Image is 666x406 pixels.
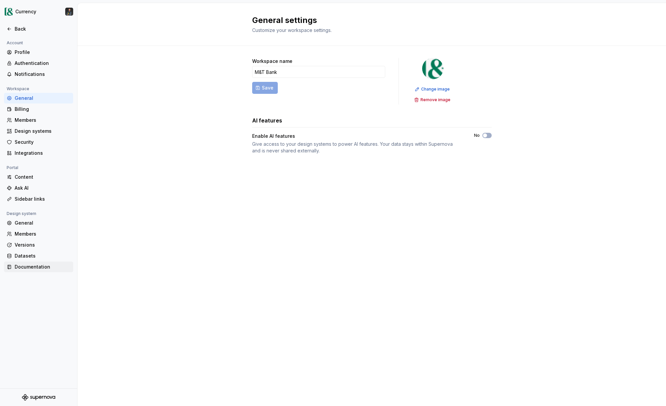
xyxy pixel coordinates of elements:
div: Security [15,139,71,145]
div: Profile [15,49,71,56]
div: Back [15,26,71,32]
div: General [15,220,71,226]
div: Ask AI [15,185,71,191]
a: Design systems [4,126,73,136]
div: Versions [15,242,71,248]
div: Enable AI features [252,133,462,139]
a: Sidebar links [4,194,73,204]
a: General [4,218,73,228]
a: Security [4,137,73,147]
div: Datasets [15,253,71,259]
label: Workspace name [252,58,292,65]
div: Design systems [15,128,71,134]
div: Workspace [4,85,32,93]
div: Give access to your design systems to power AI features. Your data stays within Supernova and is ... [252,141,462,154]
span: Change image [421,87,450,92]
a: Authentication [4,58,73,69]
a: Content [4,172,73,182]
div: Integrations [15,150,71,156]
a: Billing [4,104,73,114]
div: Portal [4,164,21,172]
span: Remove image [420,97,450,102]
h2: General settings [252,15,484,26]
svg: Supernova Logo [22,394,55,401]
div: Members [15,117,71,123]
div: Design system [4,210,39,218]
div: Documentation [15,264,71,270]
a: Versions [4,240,73,250]
div: Billing [15,106,71,112]
a: Back [4,24,73,34]
img: 77b064d8-59cc-4dbd-8929-60c45737814c.png [5,8,13,16]
div: Sidebar links [15,196,71,202]
div: Authentication [15,60,71,67]
a: Datasets [4,251,73,261]
a: General [4,93,73,103]
div: Account [4,39,26,47]
button: Change image [413,85,453,94]
a: Notifications [4,69,73,80]
h3: AI features [252,116,282,124]
label: No [474,133,480,138]
div: Notifications [15,71,71,78]
button: CurrencyPatrick [1,4,76,19]
a: Profile [4,47,73,58]
button: Remove image [412,95,453,104]
div: Currency [15,8,36,15]
div: General [15,95,71,102]
a: Members [4,229,73,239]
span: Customize your workspace settings. [252,27,332,33]
div: Content [15,174,71,180]
a: Integrations [4,148,73,158]
img: Patrick [65,8,73,16]
a: Documentation [4,262,73,272]
div: Members [15,231,71,237]
a: Ask AI [4,183,73,193]
a: Members [4,115,73,125]
img: 77b064d8-59cc-4dbd-8929-60c45737814c.png [422,58,443,79]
